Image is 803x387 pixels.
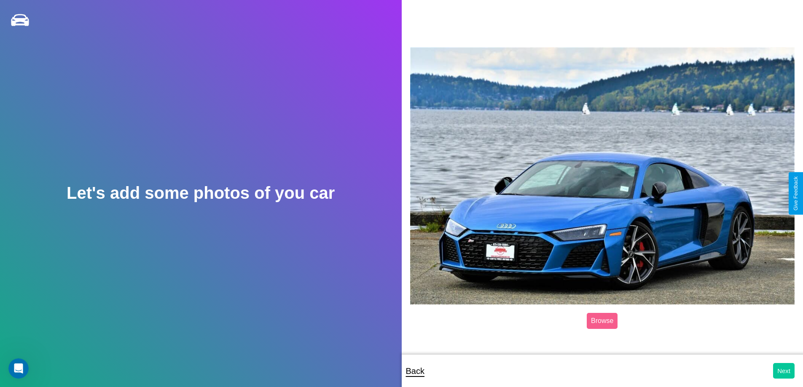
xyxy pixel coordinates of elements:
button: Next [773,363,795,379]
label: Browse [587,313,618,329]
iframe: Intercom live chat [8,358,29,379]
h2: Let's add some photos of you car [67,184,335,203]
img: posted [410,47,795,305]
p: Back [406,363,424,379]
div: Give Feedback [793,176,799,211]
